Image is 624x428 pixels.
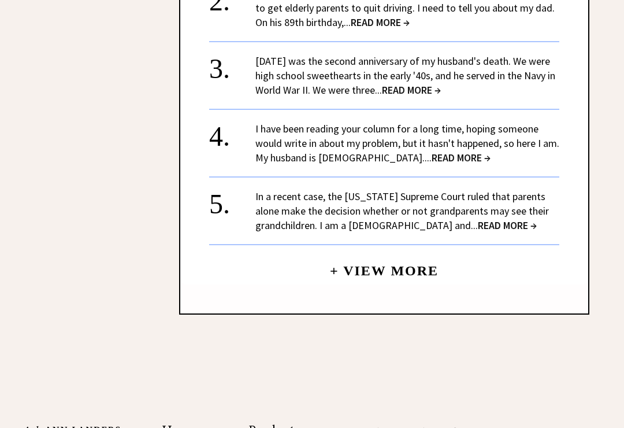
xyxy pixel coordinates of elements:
[478,219,537,232] span: READ MORE →
[209,121,255,143] div: 4.
[255,190,549,232] a: In a recent case, the [US_STATE] Supreme Court ruled that parents alone make the decision whether...
[330,253,439,278] a: + View More
[351,16,410,29] span: READ MORE →
[209,189,255,211] div: 5.
[255,54,555,97] a: [DATE] was the second anniversary of my husband's death. We were high school sweethearts in the e...
[209,54,255,75] div: 3.
[432,151,491,164] span: READ MORE →
[255,122,559,164] a: I have been reading your column for a long time, hoping someone would write in about my problem, ...
[382,83,441,97] span: READ MORE →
